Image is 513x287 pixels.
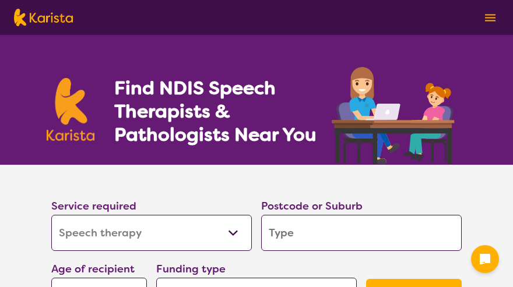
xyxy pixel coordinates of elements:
label: Postcode or Suburb [261,199,363,213]
label: Funding type [156,262,226,276]
label: Age of recipient [51,262,135,276]
img: Karista logo [14,9,73,26]
img: Karista logo [47,78,94,141]
input: Type [261,215,462,251]
img: menu [485,14,496,22]
label: Service required [51,199,136,213]
img: speech-therapy [322,63,466,165]
h1: Find NDIS Speech Therapists & Pathologists Near You [114,76,330,146]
